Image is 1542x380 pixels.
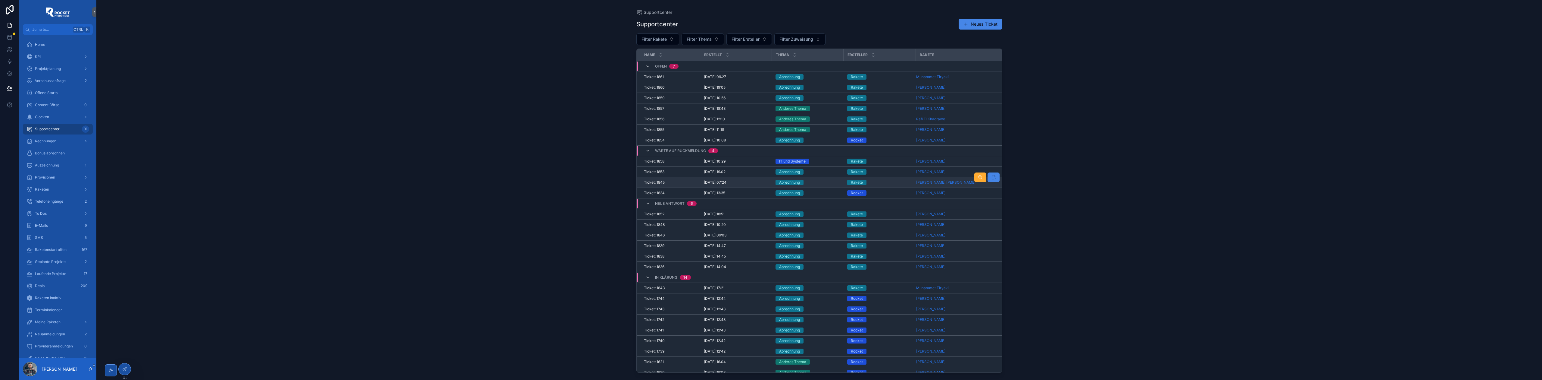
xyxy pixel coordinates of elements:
[35,199,63,204] span: Telefoneingänge
[779,264,800,270] div: Abrechnung
[35,127,60,131] span: Supportcenter
[85,27,90,32] span: K
[704,254,768,259] a: [DATE] 14:45
[35,42,45,47] span: Home
[82,101,89,109] div: 0
[916,307,945,312] a: [PERSON_NAME]
[851,254,863,259] div: Rakete
[916,191,945,195] span: [PERSON_NAME]
[704,159,768,164] a: [DATE] 10:29
[847,306,912,312] a: Rocket
[704,85,726,90] span: [DATE] 19:05
[23,51,93,62] a: KPI
[851,106,863,111] div: Rakete
[704,96,726,100] span: [DATE] 10:56
[35,90,58,95] span: Offene Starts
[916,233,945,238] a: [PERSON_NAME]
[23,75,93,86] a: Vorschussanfrage2
[704,85,768,90] a: [DATE] 19:05
[644,222,665,227] span: Ticket: 1848
[776,254,840,259] a: Abrechnung
[776,138,840,143] a: Abrechnung
[916,180,975,185] a: [PERSON_NAME] [PERSON_NAME]
[655,201,685,206] span: Neue Antwort
[779,116,806,122] div: Anderes Thema
[644,233,697,238] a: Ticket: 1846
[916,96,945,100] a: [PERSON_NAME]
[776,222,840,227] a: Abrechnung
[847,222,912,227] a: Rakete
[23,208,93,219] a: To Dos
[779,127,806,132] div: Anderes Thema
[916,127,945,132] a: [PERSON_NAME]
[847,190,912,196] a: Rocket
[916,106,945,111] a: [PERSON_NAME]
[851,296,863,301] div: Rocket
[847,211,912,217] a: Rakete
[704,243,768,248] a: [DATE] 14:47
[35,151,65,156] span: Bonus abrechnen
[644,307,697,312] a: Ticket: 1743
[644,127,697,132] a: Ticket: 1855
[82,198,89,205] div: 2
[779,285,800,291] div: Abrechnung
[644,127,664,132] span: Ticket: 1855
[959,19,1002,30] a: Neues Ticket
[847,138,912,143] a: Rocket
[704,286,725,290] span: [DATE] 17:21
[916,243,945,248] a: [PERSON_NAME]
[35,271,66,276] span: Laufende Projekte
[776,116,840,122] a: Anderes Thema
[776,190,840,196] a: Abrechnung
[847,85,912,90] a: Rakete
[704,106,726,111] span: [DATE] 18:43
[704,307,726,312] span: [DATE] 12:43
[644,296,665,301] span: Ticket: 1744
[23,39,93,50] a: Home
[23,100,93,110] a: Content Börse0
[644,180,665,185] span: Ticket: 1845
[23,232,93,243] a: SMS5
[916,307,1000,312] a: [PERSON_NAME]
[644,254,664,259] span: Ticket: 1838
[704,307,768,312] a: [DATE] 12:43
[916,106,1000,111] a: [PERSON_NAME]
[644,74,664,79] span: Ticket: 1861
[636,9,672,15] a: Supportcenter
[636,33,679,45] button: Select Button
[82,258,89,265] div: 2
[704,127,768,132] a: [DATE] 11:18
[644,96,697,100] a: Ticket: 1859
[779,74,800,80] div: Abrechnung
[644,254,697,259] a: Ticket: 1838
[23,220,93,231] a: E-Mails9
[774,33,826,45] button: Select Button
[644,106,697,111] a: Ticket: 1857
[704,222,726,227] span: [DATE] 10:20
[644,191,665,195] span: Ticket: 1834
[916,212,945,217] a: [PERSON_NAME]
[35,115,49,119] span: Glocken
[847,159,912,164] a: Rakete
[776,106,840,111] a: Anderes Thema
[916,74,949,79] a: Muhammet Tiryaki
[726,33,772,45] button: Select Button
[776,180,840,185] a: Abrechnung
[916,159,945,164] a: [PERSON_NAME]
[644,264,664,269] span: Ticket: 1836
[847,285,912,291] a: Rakete
[644,117,664,122] span: Ticket: 1856
[916,191,1000,195] a: [PERSON_NAME]
[916,222,1000,227] a: [PERSON_NAME]
[35,283,45,288] span: Deals
[779,306,800,312] div: Abrechnung
[644,159,697,164] a: Ticket: 1858
[35,259,66,264] span: Geplante Projekte
[23,148,93,159] a: Bonus abrechnen
[35,187,49,192] span: Raketen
